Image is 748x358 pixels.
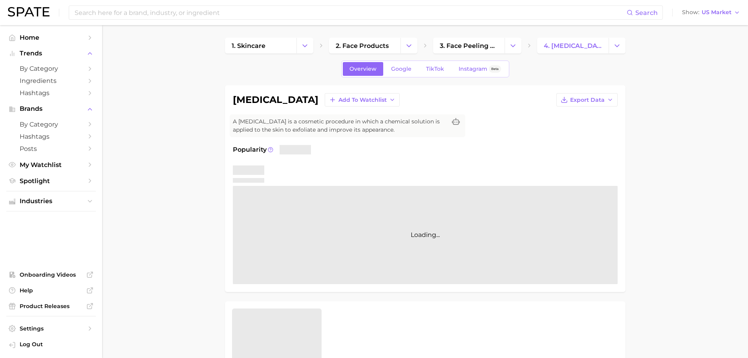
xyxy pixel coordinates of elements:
[6,103,96,115] button: Brands
[544,42,602,50] span: 4. [MEDICAL_DATA]
[452,62,508,76] a: InstagramBeta
[6,285,96,296] a: Help
[20,177,82,185] span: Spotlight
[6,195,96,207] button: Industries
[329,38,401,53] a: 2. face products
[556,93,618,106] button: Export Data
[570,97,605,103] span: Export Data
[6,48,96,59] button: Trends
[6,130,96,143] a: Hashtags
[6,31,96,44] a: Home
[433,38,505,53] a: 3. face peeling & scrubs
[6,118,96,130] a: by Category
[6,75,96,87] a: Ingredients
[680,7,742,18] button: ShowUS Market
[459,66,487,72] span: Instagram
[426,66,444,72] span: TikTok
[20,121,82,128] span: by Category
[296,38,313,53] button: Change Category
[336,42,389,50] span: 2. face products
[233,95,318,105] h1: [MEDICAL_DATA]
[537,38,609,53] a: 4. [MEDICAL_DATA]
[20,65,82,72] span: by Category
[20,50,82,57] span: Trends
[682,10,699,15] span: Show
[20,161,82,169] span: My Watchlist
[225,38,296,53] a: 1. skincare
[419,62,451,76] a: TikTok
[491,66,499,72] span: Beta
[401,38,417,53] button: Change Category
[6,323,96,334] a: Settings
[349,66,377,72] span: Overview
[635,9,658,17] span: Search
[6,159,96,171] a: My Watchlist
[6,62,96,75] a: by Category
[6,143,96,155] a: Posts
[233,117,446,134] span: A [MEDICAL_DATA] is a cosmetic procedure in which a chemical solution is applied to the skin to e...
[702,10,732,15] span: US Market
[20,105,82,112] span: Brands
[20,133,82,140] span: Hashtags
[384,62,418,76] a: Google
[20,325,82,332] span: Settings
[338,97,387,103] span: Add to Watchlist
[609,38,625,53] button: Change Category
[20,271,82,278] span: Onboarding Videos
[440,42,498,50] span: 3. face peeling & scrubs
[20,287,82,294] span: Help
[6,338,96,352] a: Log out. Currently logged in with e-mail david.lucas@loreal.com.
[74,6,627,19] input: Search here for a brand, industry, or ingredient
[343,62,383,76] a: Overview
[20,89,82,97] span: Hashtags
[232,42,265,50] span: 1. skincare
[20,145,82,152] span: Posts
[391,66,411,72] span: Google
[505,38,521,53] button: Change Category
[20,34,82,41] span: Home
[6,87,96,99] a: Hashtags
[6,300,96,312] a: Product Releases
[233,145,267,154] span: Popularity
[325,93,400,106] button: Add to Watchlist
[20,198,82,205] span: Industries
[233,186,618,284] div: Loading...
[20,341,90,348] span: Log Out
[20,77,82,84] span: Ingredients
[6,175,96,187] a: Spotlight
[6,269,96,281] a: Onboarding Videos
[20,303,82,310] span: Product Releases
[8,7,49,17] img: SPATE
